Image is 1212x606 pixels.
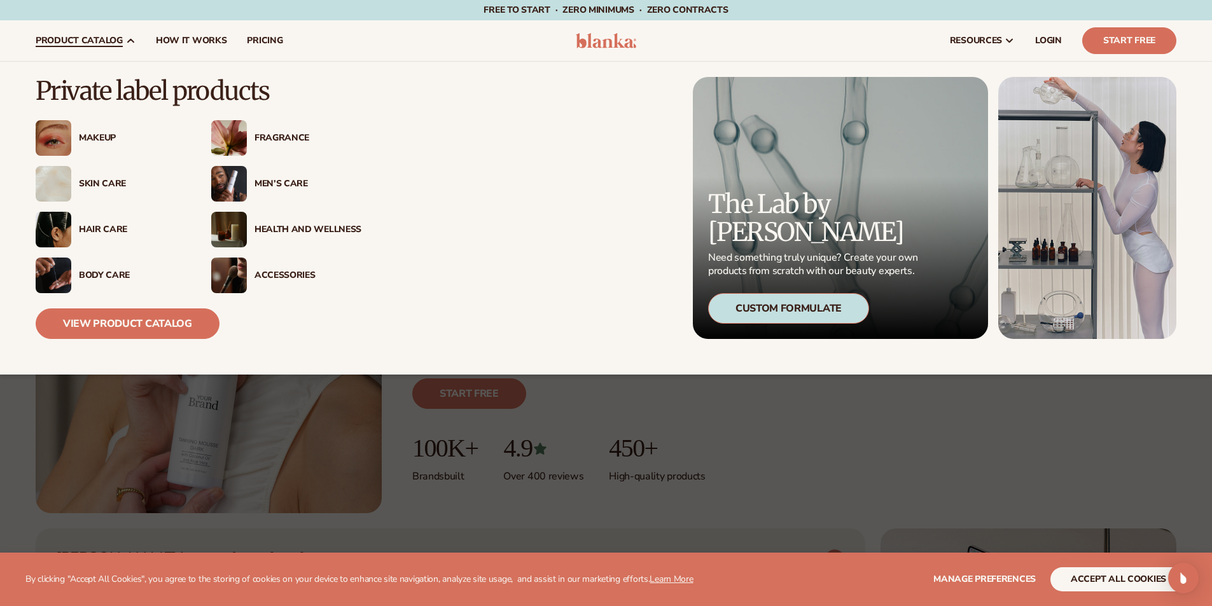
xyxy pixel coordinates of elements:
p: Need something truly unique? Create your own products from scratch with our beauty experts. [708,251,922,278]
img: logo [576,33,636,48]
span: LOGIN [1035,36,1062,46]
a: pricing [237,20,293,61]
div: Accessories [254,270,361,281]
span: pricing [247,36,282,46]
img: Pink blooming flower. [211,120,247,156]
div: Custom Formulate [708,293,869,324]
a: Female hair pulled back with clips. Hair Care [36,212,186,247]
span: resources [950,36,1002,46]
a: resources [940,20,1025,61]
a: Male holding moisturizer bottle. Men’s Care [211,166,361,202]
div: Men’s Care [254,179,361,189]
p: The Lab by [PERSON_NAME] [708,190,922,246]
p: Private label products [36,77,361,105]
a: View Product Catalog [36,308,219,339]
div: Body Care [79,270,186,281]
div: Open Intercom Messenger [1168,563,1199,593]
a: Start Free [1082,27,1176,54]
span: How It Works [156,36,227,46]
img: Male holding moisturizer bottle. [211,166,247,202]
img: Candles and incense on table. [211,212,247,247]
button: accept all cookies [1050,567,1187,591]
img: Female in lab with equipment. [998,77,1176,339]
img: Female hair pulled back with clips. [36,212,71,247]
img: Male hand applying moisturizer. [36,258,71,293]
a: Cream moisturizer swatch. Skin Care [36,166,186,202]
img: Female with glitter eye makeup. [36,120,71,156]
p: By clicking "Accept All Cookies", you agree to the storing of cookies on your device to enhance s... [25,574,693,585]
a: LOGIN [1025,20,1072,61]
a: product catalog [25,20,146,61]
a: Candles and incense on table. Health And Wellness [211,212,361,247]
a: How It Works [146,20,237,61]
div: Makeup [79,133,186,144]
button: Manage preferences [933,567,1036,591]
a: Male hand applying moisturizer. Body Care [36,258,186,293]
span: product catalog [36,36,123,46]
span: Manage preferences [933,573,1036,585]
span: Free to start · ZERO minimums · ZERO contracts [484,4,728,16]
div: Skin Care [79,179,186,189]
a: Microscopic product formula. The Lab by [PERSON_NAME] Need something truly unique? Create your ow... [693,77,988,339]
div: Health And Wellness [254,224,361,235]
img: Cream moisturizer swatch. [36,166,71,202]
div: Hair Care [79,224,186,235]
a: Learn More [650,573,693,585]
a: Pink blooming flower. Fragrance [211,120,361,156]
a: Female with makeup brush. Accessories [211,258,361,293]
div: Fragrance [254,133,361,144]
img: Female with makeup brush. [211,258,247,293]
a: Female with glitter eye makeup. Makeup [36,120,186,156]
